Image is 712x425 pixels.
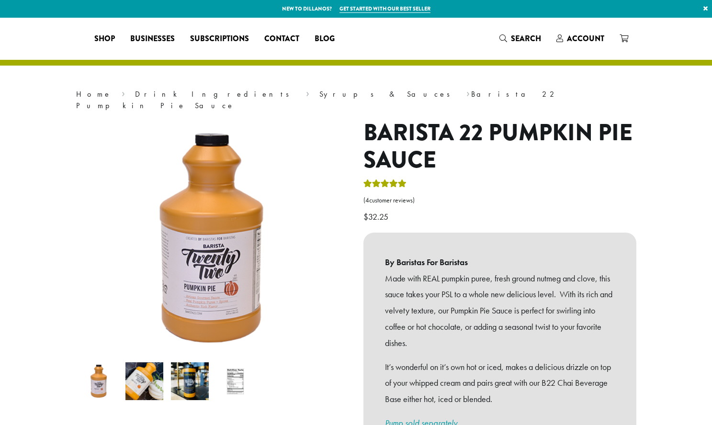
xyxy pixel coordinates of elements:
[385,254,615,270] b: By Baristas For Baristas
[80,362,118,400] img: Barista 22 Pumpkin Pie Sauce
[190,33,249,45] span: Subscriptions
[264,33,299,45] span: Contact
[94,33,115,45] span: Shop
[130,33,175,45] span: Businesses
[171,362,209,400] img: Barista 22 Pumpkin Pie Sauce - Image 3
[125,362,163,400] img: Barista 22 Pumpkin Pie Sauce - Image 2
[385,270,615,351] p: Made with REAL pumpkin puree, fresh ground nutmeg and clove, this sauce takes your PSL to a whole...
[511,33,541,44] span: Search
[363,211,368,222] span: $
[466,85,470,100] span: ›
[319,89,456,99] a: Syrups & Sauces
[385,359,615,407] p: It’s wonderful on it’s own hot or iced, makes a delicious drizzle on top of your whipped cream an...
[76,89,636,112] nav: Breadcrumb
[567,33,604,44] span: Account
[122,85,125,100] span: ›
[363,178,407,192] div: Rated 5.00 out of 5
[492,31,549,46] a: Search
[363,211,391,222] bdi: 32.25
[76,89,112,99] a: Home
[365,196,369,204] span: 4
[315,33,335,45] span: Blog
[87,31,123,46] a: Shop
[339,5,430,13] a: Get started with our best seller
[216,362,254,400] img: Barista 22 Pumpkin Pie Sauce - Image 4
[363,196,636,205] a: (4customer reviews)
[306,85,309,100] span: ›
[363,119,636,174] h1: Barista 22 Pumpkin Pie Sauce
[93,119,332,358] img: Barista 22 Pumpkin Pie Sauce
[135,89,295,99] a: Drink Ingredients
